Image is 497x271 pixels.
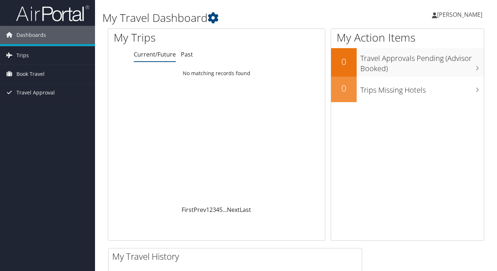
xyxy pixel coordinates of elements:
a: Past [181,50,193,58]
td: No matching records found [108,67,325,80]
h1: My Travel Dashboard [102,10,361,26]
span: [PERSON_NAME] [437,11,482,19]
span: Dashboards [16,26,46,44]
a: Next [227,206,240,214]
a: 5 [219,206,223,214]
h1: My Action Items [331,30,484,45]
span: Travel Approval [16,84,55,102]
h3: Travel Approvals Pending (Advisor Booked) [360,50,484,74]
a: 4 [216,206,219,214]
a: 0Trips Missing Hotels [331,77,484,102]
h1: My Trips [114,30,229,45]
a: 2 [209,206,213,214]
h2: 0 [331,82,357,94]
h2: 0 [331,55,357,68]
a: Last [240,206,251,214]
a: First [182,206,194,214]
img: airportal-logo.png [16,5,89,22]
a: 0Travel Approvals Pending (Advisor Booked) [331,48,484,76]
span: Book Travel [16,65,45,83]
h2: My Travel History [112,250,362,263]
a: 1 [206,206,209,214]
span: Trips [16,46,29,65]
a: 3 [213,206,216,214]
span: … [223,206,227,214]
h3: Trips Missing Hotels [360,81,484,95]
a: Prev [194,206,206,214]
a: Current/Future [134,50,176,58]
a: [PERSON_NAME] [432,4,490,26]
